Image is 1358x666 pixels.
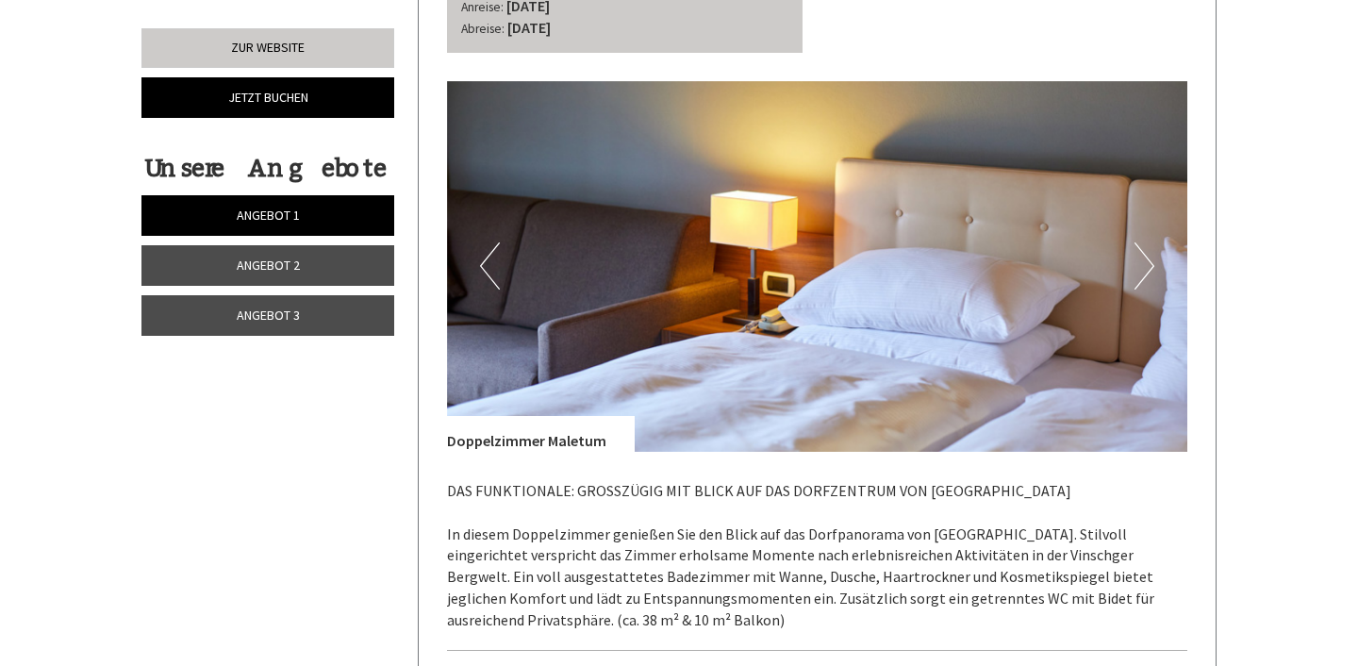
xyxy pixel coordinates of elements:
[507,18,551,37] b: [DATE]
[447,416,635,452] div: Doppelzimmer Maletum
[237,307,300,324] span: Angebot 3
[141,28,394,68] a: Zur Website
[447,81,1188,452] img: image
[447,480,1188,631] p: DAS FUNKTIONALE: GROSSZÜGIG MIT BLICK AUF DAS DORFZENTRUM VON [GEOGRAPHIC_DATA] In diesem Doppelz...
[141,77,394,118] a: Jetzt buchen
[237,257,300,274] span: Angebot 2
[237,207,300,224] span: Angebot 1
[461,21,505,37] small: Abreise:
[1134,242,1154,290] button: Next
[480,242,500,290] button: Previous
[141,151,389,186] div: Unsere Angebote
